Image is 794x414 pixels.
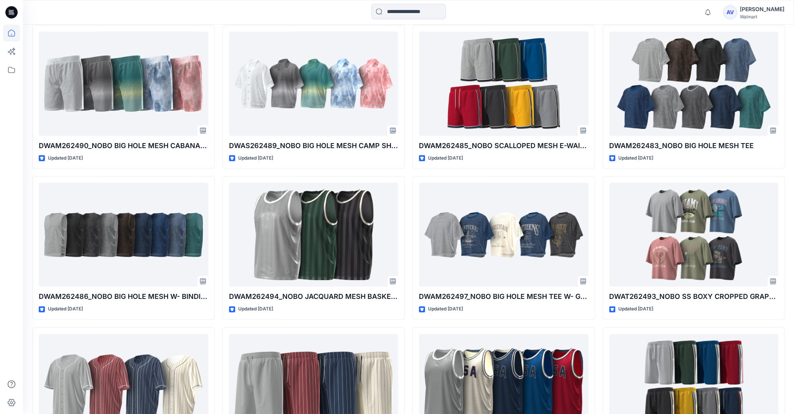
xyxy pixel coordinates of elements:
a: DWAM262485_NOBO SCALLOPED MESH E-WAIST SHORT [419,31,588,135]
p: Updated [DATE] [618,154,653,162]
p: DWAM262490_NOBO BIG HOLE MESH CABANA SHORT [39,140,208,151]
a: DWAM262490_NOBO BIG HOLE MESH CABANA SHORT [39,31,208,135]
p: Updated [DATE] [618,305,653,313]
div: Walmart [740,14,784,20]
p: Updated [DATE] [238,154,273,162]
p: Updated [DATE] [238,305,273,313]
p: DWAS262489_NOBO BIG HOLE MESH CAMP SHIRT [229,140,399,151]
p: DWAM262497_NOBO BIG HOLE MESH TEE W- GRAPHIC [419,291,588,302]
p: Updated [DATE] [428,154,463,162]
a: DWAS262489_NOBO BIG HOLE MESH CAMP SHIRT [229,31,399,135]
p: Updated [DATE] [48,305,83,313]
p: Updated [DATE] [48,154,83,162]
div: [PERSON_NAME] [740,5,784,14]
a: DWAM262486_NOBO BIG HOLE MESH W- BINDING [39,183,208,287]
a: DWAM262497_NOBO BIG HOLE MESH TEE W- GRAPHIC [419,183,588,287]
p: DWAT262493_NOBO SS BOXY CROPPED GRAPHIC TEE [609,291,779,302]
p: DWAM262483_NOBO BIG HOLE MESH TEE [609,140,779,151]
p: DWAM262486_NOBO BIG HOLE MESH W- BINDING [39,291,208,302]
div: AV [723,5,737,19]
p: Updated [DATE] [428,305,463,313]
a: DWAM262494_NOBO JACQUARD MESH BASKETBALL TANK W- RIB [229,183,399,287]
a: DWAT262493_NOBO SS BOXY CROPPED GRAPHIC TEE [609,183,779,287]
p: DWAM262485_NOBO SCALLOPED MESH E-WAIST SHORT [419,140,588,151]
p: DWAM262494_NOBO JACQUARD MESH BASKETBALL TANK W- RIB [229,291,399,302]
a: DWAM262483_NOBO BIG HOLE MESH TEE [609,31,779,135]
